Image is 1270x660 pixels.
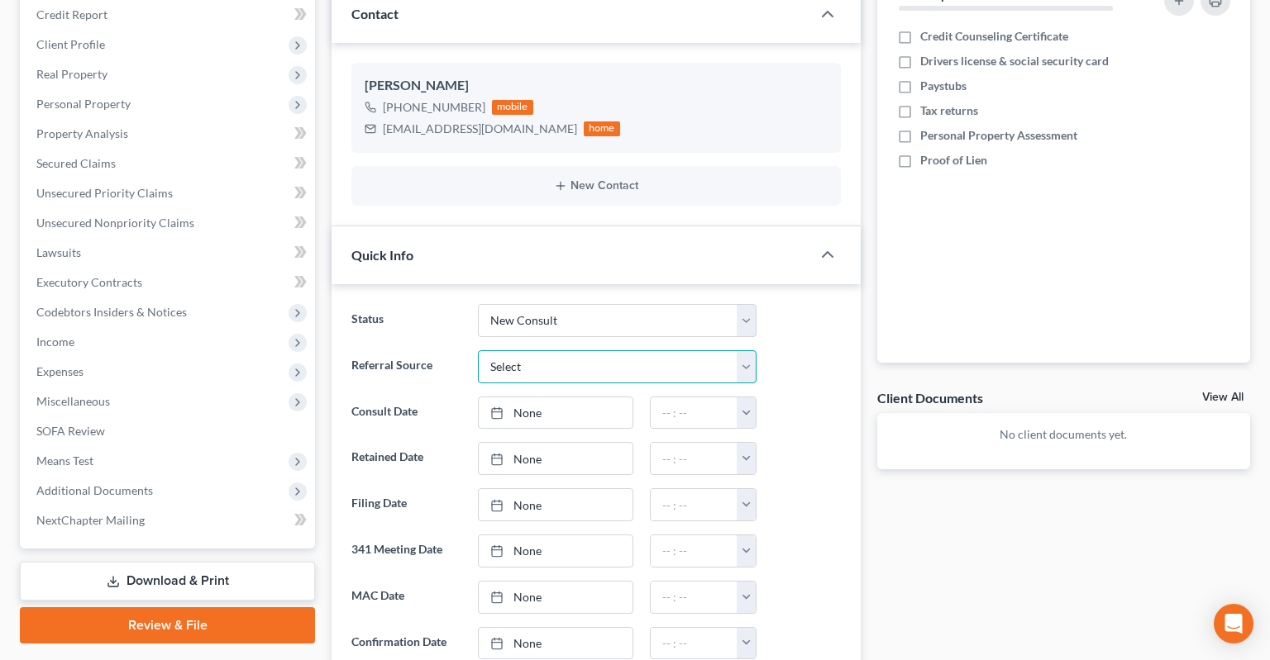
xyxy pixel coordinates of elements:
[20,607,315,643] a: Review & File
[365,179,828,192] button: New Contact
[351,247,413,263] span: Quick Info
[877,389,983,406] div: Client Documents
[351,6,399,21] span: Contact
[343,581,470,614] label: MAC Date
[36,364,84,378] span: Expenses
[343,304,470,337] label: Status
[343,627,470,660] label: Confirmation Date
[479,443,633,474] a: None
[920,28,1068,45] span: Credit Counseling Certificate
[36,67,107,81] span: Real Property
[343,442,470,475] label: Retained Date
[23,268,315,297] a: Executory Contracts
[23,178,315,208] a: Unsecured Priority Claims
[343,396,470,430] label: Consult Date
[479,582,633,613] a: None
[651,489,738,520] input: -- : --
[365,76,828,96] div: [PERSON_NAME]
[23,208,315,238] a: Unsecured Nonpriority Claims
[36,97,131,111] span: Personal Property
[36,424,105,438] span: SOFA Review
[36,7,107,21] span: Credit Report
[23,416,315,446] a: SOFA Review
[920,78,967,94] span: Paystubs
[343,350,470,383] label: Referral Source
[23,119,315,149] a: Property Analysis
[23,149,315,178] a: Secured Claims
[23,506,315,535] a: NextChapter Mailing
[920,102,978,119] span: Tax returns
[479,397,633,429] a: None
[20,562,315,601] a: Download & Print
[36,394,110,408] span: Miscellaneous
[36,483,153,497] span: Additional Documents
[36,37,105,51] span: Client Profile
[36,126,128,140] span: Property Analysis
[36,513,145,527] span: NextChapter Mailing
[651,443,738,474] input: -- : --
[36,453,93,468] span: Means Test
[584,121,620,136] div: home
[343,534,470,567] label: 341 Meeting Date
[36,245,81,259] span: Lawsuits
[920,127,1077,144] span: Personal Property Assessment
[36,335,74,349] span: Income
[479,489,633,520] a: None
[651,582,738,613] input: -- : --
[36,186,173,200] span: Unsecured Priority Claims
[36,216,194,230] span: Unsecured Nonpriority Claims
[890,426,1237,443] p: No client documents yet.
[651,397,738,429] input: -- : --
[36,156,116,170] span: Secured Claims
[651,628,738,659] input: -- : --
[920,152,987,169] span: Proof of Lien
[36,305,187,319] span: Codebtors Insiders & Notices
[492,100,533,115] div: mobile
[383,121,577,137] div: [EMAIL_ADDRESS][DOMAIN_NAME]
[36,275,142,289] span: Executory Contracts
[383,99,485,116] div: [PHONE_NUMBER]
[23,238,315,268] a: Lawsuits
[1214,604,1253,643] div: Open Intercom Messenger
[920,53,1109,69] span: Drivers license & social security card
[1202,392,1244,403] a: View All
[479,628,633,659] a: None
[343,488,470,521] label: Filing Date
[479,535,633,567] a: None
[651,535,738,567] input: -- : --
